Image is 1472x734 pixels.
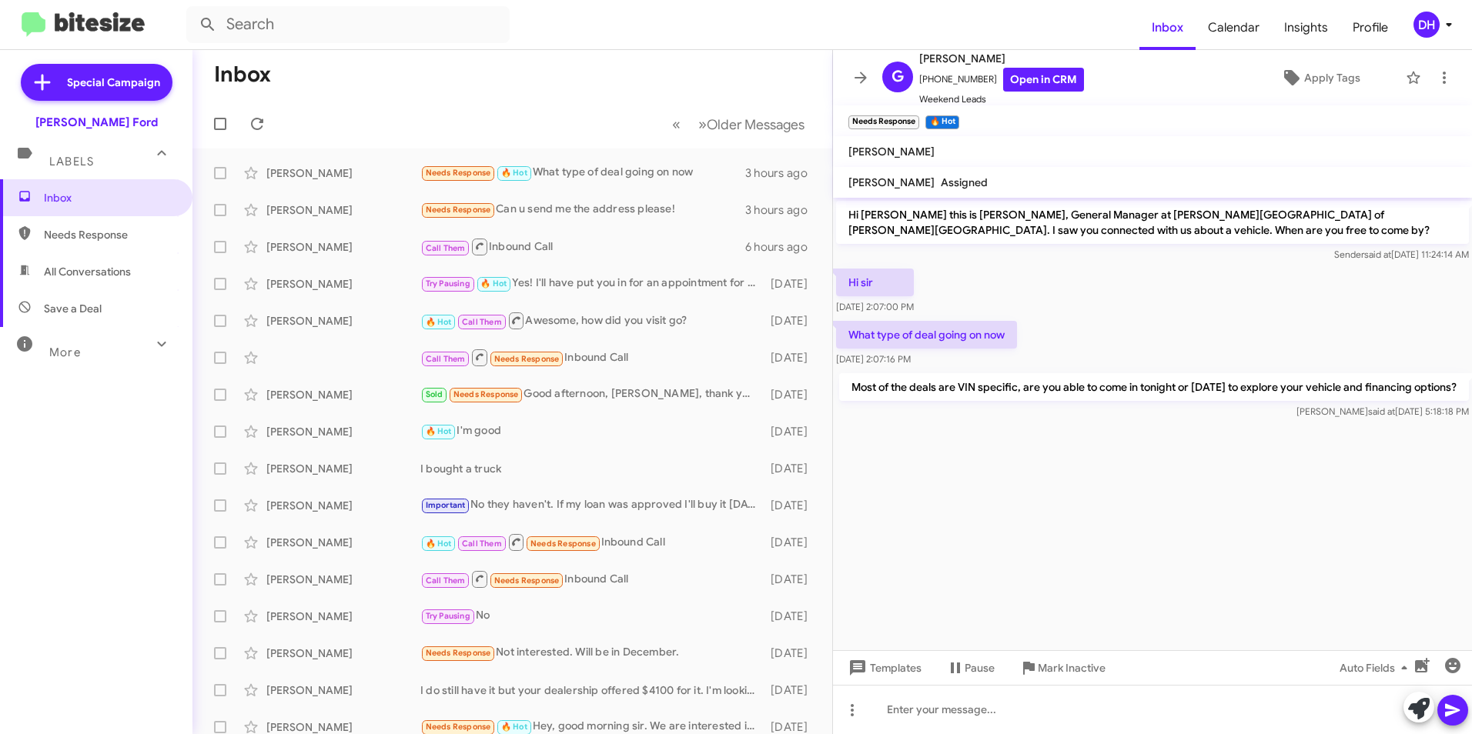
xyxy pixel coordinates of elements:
span: [PERSON_NAME] [919,49,1084,68]
span: » [698,115,707,134]
span: Important [426,500,466,510]
span: Inbox [44,190,175,205]
span: Pause [965,654,995,682]
div: [PERSON_NAME] Ford [35,115,158,130]
span: Needs Response [44,227,175,242]
button: Templates [833,654,934,682]
div: Inbound Call [420,237,745,256]
div: I'm good [420,422,764,440]
div: [PERSON_NAME] [266,572,420,587]
div: 3 hours ago [745,165,820,181]
span: 🔥 Hot [426,539,452,549]
span: Special Campaign [67,75,160,90]
span: Assigned [941,175,988,189]
span: 🔥 Hot [501,722,527,732]
div: [DATE] [764,682,820,698]
span: Labels [49,155,94,168]
span: Call Them [462,317,502,327]
a: Calendar [1196,5,1272,50]
h1: Inbox [214,62,271,87]
span: said at [1368,405,1395,417]
button: Pause [934,654,1007,682]
button: Apply Tags [1242,64,1398,92]
span: [PERSON_NAME] [848,145,935,158]
div: 6 hours ago [745,239,820,255]
div: Inbound Call [420,569,764,589]
div: Good afternoon, [PERSON_NAME], thank you for your text and follow up. It is a testament to Banist... [420,385,764,403]
button: Previous [663,108,690,140]
span: 🔥 Hot [426,426,452,436]
span: Save a Deal [44,301,102,316]
div: [PERSON_NAME] [266,682,420,698]
span: Try Pausing [426,279,470,289]
div: [PERSON_NAME] [266,609,420,624]
span: More [49,345,81,359]
div: Yes! I'll have put you in for an appointment for 2pm and have my representative send over your co... [420,275,764,292]
a: Open in CRM [1003,68,1084,92]
div: [DATE] [764,387,820,402]
span: Needs Response [453,389,519,399]
button: Mark Inactive [1007,654,1118,682]
div: [PERSON_NAME] [266,387,420,402]
div: [DATE] [764,424,820,439]
small: 🔥 Hot [925,115,958,129]
span: Older Messages [707,116,805,133]
div: [PERSON_NAME] [266,202,420,218]
div: [PERSON_NAME] [266,276,420,292]
span: [PERSON_NAME] [848,175,935,189]
span: Weekend Leads [919,92,1084,107]
span: 🔥 Hot [426,317,452,327]
button: Auto Fields [1327,654,1426,682]
div: DH [1413,12,1440,38]
span: [PHONE_NUMBER] [919,68,1084,92]
div: Inbound Call [420,532,764,552]
a: Profile [1340,5,1400,50]
div: [PERSON_NAME] [266,461,420,476]
span: Sender [DATE] 11:24:14 AM [1334,249,1469,260]
div: [DATE] [764,498,820,513]
div: Awesome, how did you visit go? [420,311,764,330]
div: I do still have it but your dealership offered $4100 for it. I'm looking for more [420,682,764,698]
nav: Page navigation example [664,108,814,140]
div: [DATE] [764,276,820,292]
div: [PERSON_NAME] [266,424,420,439]
div: [PERSON_NAME] [266,165,420,181]
div: Inbound Call [420,348,764,367]
div: [DATE] [764,646,820,661]
div: [PERSON_NAME] [266,498,420,513]
div: Not interested. Will be in December. [420,644,764,662]
span: Call Them [426,354,466,364]
a: Special Campaign [21,64,172,101]
small: Needs Response [848,115,919,129]
div: No they haven't. If my loan was approved I'll buy it [DATE]. Was the financing approved? [420,496,764,514]
span: Needs Response [426,722,491,732]
div: [DATE] [764,572,820,587]
span: Call Them [462,539,502,549]
span: Needs Response [494,354,560,364]
a: Inbox [1139,5,1196,50]
a: Insights [1272,5,1340,50]
input: Search [186,6,510,43]
span: [DATE] 2:07:16 PM [836,353,911,365]
span: Needs Response [426,648,491,658]
span: Call Them [426,243,466,253]
span: Call Them [426,576,466,586]
span: Mark Inactive [1038,654,1106,682]
div: No [420,607,764,625]
button: DH [1400,12,1455,38]
span: Needs Response [426,205,491,215]
div: [PERSON_NAME] [266,239,420,255]
span: [PERSON_NAME] [DATE] 5:18:18 PM [1296,405,1469,417]
div: I bought a truck [420,461,764,476]
span: « [672,115,681,134]
span: Try Pausing [426,611,470,621]
p: What type of deal going on now [836,321,1017,349]
div: [DATE] [764,350,820,365]
p: Most of the deals are VIN specific, are you able to come in tonight or [DATE] to explore your veh... [839,373,1469,401]
button: Next [689,108,814,140]
div: 3 hours ago [745,202,820,218]
div: [DATE] [764,313,820,329]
